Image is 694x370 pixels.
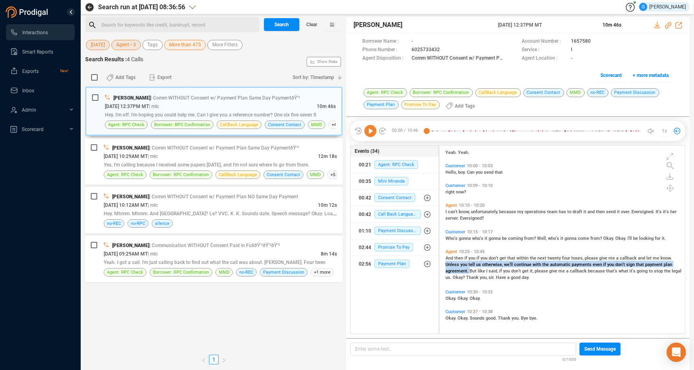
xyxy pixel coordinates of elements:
span: twenty [548,256,562,261]
span: Can [467,170,476,175]
button: 1x [658,125,670,137]
span: G [642,3,645,11]
span: payment [645,262,664,267]
span: 10m 46s [602,22,621,28]
span: | Comm WITHOUT Consent w/ Payment Plan Same Day PaymentðŸ’² [149,145,299,151]
span: Events (34) [355,148,379,155]
a: Interactions [10,24,68,40]
span: CallBack Language [475,88,521,97]
span: a [616,256,620,261]
span: you [607,262,615,267]
span: it's [663,209,670,214]
span: Yeah. I got a call. I'm just calling back to find out what the call was about. [PERSON_NAME]. Fou... [104,260,326,265]
span: what [619,268,629,274]
span: Scorecard [600,69,622,82]
span: please [585,256,599,261]
button: Show Stats [307,57,341,67]
span: Agent • 3 [116,40,136,50]
span: Inbox [22,88,34,94]
span: going [637,268,649,274]
span: otherwise, [482,262,504,267]
span: Agent Disposition : [362,54,408,63]
span: Borrower: RPC Confirmation [154,121,210,129]
span: Sort by: Timestamp [293,71,334,84]
button: 00:42Call Back Language [351,206,439,222]
span: Okay. [458,296,470,301]
span: Promise To Pay [401,100,440,109]
span: Unless [445,262,460,267]
span: it [583,209,587,214]
span: Agent Location : [522,54,567,63]
span: Thank [466,275,480,280]
span: you [460,262,468,267]
span: it, [530,268,535,274]
span: Add Tags [455,100,475,112]
span: sign [626,262,636,267]
span: for [655,236,662,241]
span: Account Number : [522,37,567,46]
span: Search Results : [85,56,127,62]
span: day. [522,275,529,280]
div: 01:10 [359,224,371,237]
span: Send Message [584,343,616,355]
span: Have [496,275,507,280]
span: [DATE] 10:12AM MT [104,202,148,208]
li: Exports [6,63,75,79]
span: you [481,256,489,261]
span: Well, [537,236,548,241]
span: the [530,256,537,261]
span: give [549,268,558,274]
span: gonna [459,236,472,241]
button: + more metadata [628,69,673,82]
span: no-REC [107,220,121,227]
span: 10m 12s [318,202,337,208]
span: has [559,209,567,214]
span: we'll [504,262,514,267]
span: and [587,209,596,214]
span: you [468,256,477,261]
span: you [503,268,511,274]
span: from? [590,236,603,241]
span: | mlc [148,251,158,257]
span: MMD [310,171,321,179]
div: [PERSON_NAME]| Communication WITHOUT Consent Paid in FullðŸ’²ðŸ’²ðŸ’²[DATE] 09:29AM MT| mlc8m 14s... [85,235,343,282]
span: no-RPC [131,220,145,227]
span: [DATE] 10:29AM MT [104,154,148,159]
span: the [542,262,550,267]
span: her [670,209,677,214]
span: stop [654,268,664,274]
span: Okay? [453,275,466,280]
span: Agent: RPC Check [374,160,418,169]
span: [DATE] [91,40,105,50]
span: CallBack Language [220,121,258,129]
span: Okay. [603,236,615,241]
span: Comm WITHOUT Consent w/ Payment Plan Same Day PaymentðŸ’² [412,54,504,63]
span: my [517,209,525,214]
span: good. [486,316,498,321]
div: [PERSON_NAME]| Comm WITHOUT Consent w/ Payment Plan Same Day PaymentðŸ’²[DATE] 12:37PM MT| mlc10m... [85,87,343,136]
button: Export [144,71,176,84]
span: 12m 18s [318,154,337,159]
span: + more metadata [633,69,669,82]
button: Clear [299,18,324,31]
span: next [537,256,548,261]
span: [PERSON_NAME] [113,95,151,101]
span: Okay. [470,296,481,301]
span: Okay. [458,316,470,321]
div: 02:56 [359,258,371,270]
button: 02:44Promise To Pay [351,239,439,256]
button: More Filters [207,40,242,50]
span: it [617,209,621,214]
span: agreement. [445,268,470,274]
span: Okay. [615,236,627,241]
span: Sounds [470,316,486,321]
span: come [578,236,590,241]
span: More Filters [212,40,238,50]
span: don't [615,262,626,267]
span: good [511,275,522,280]
button: [DATE] [86,40,110,50]
span: +5 more [327,170,350,179]
span: Phone Number : [362,46,408,54]
span: us. [445,275,453,280]
div: 00:42 [359,191,371,204]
